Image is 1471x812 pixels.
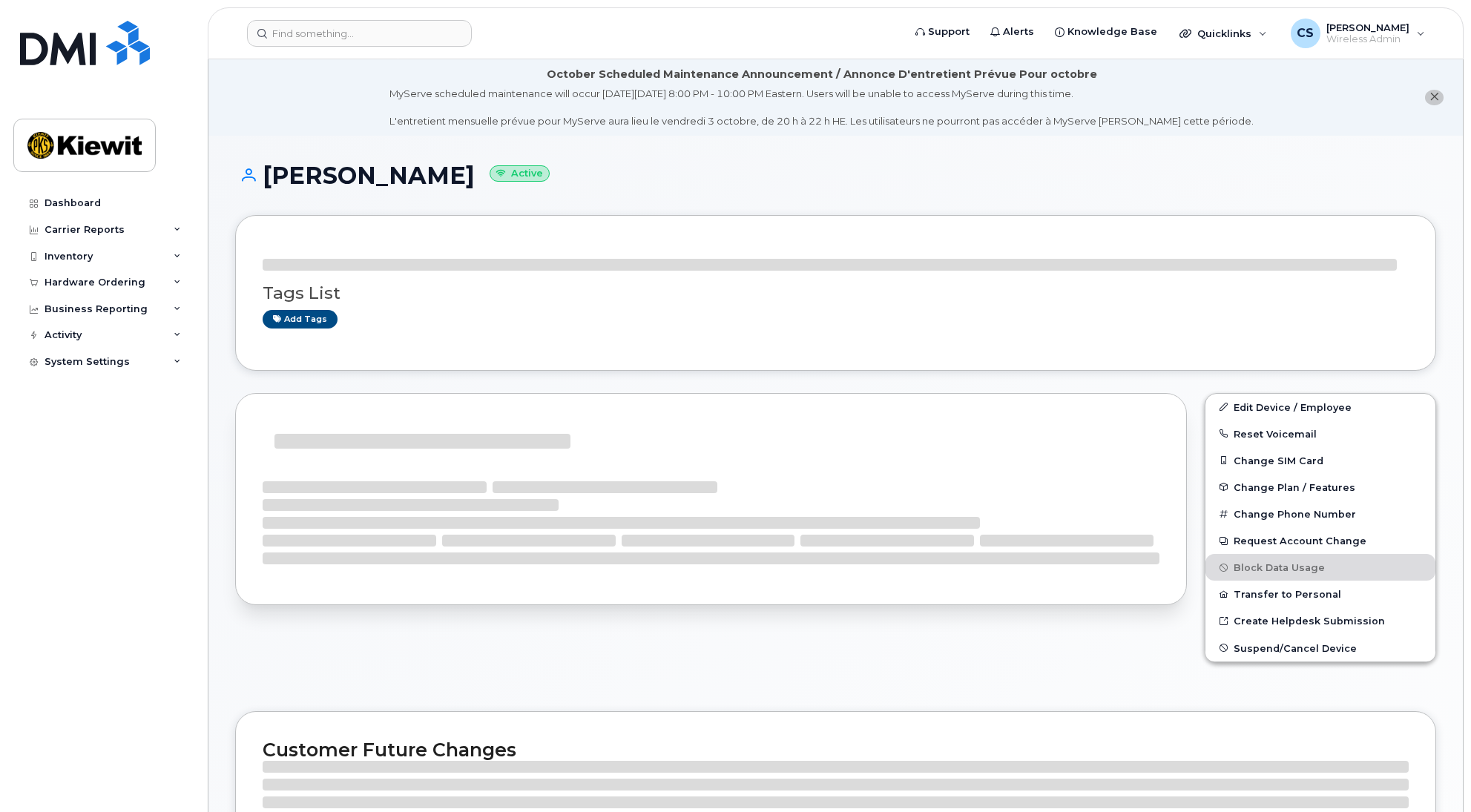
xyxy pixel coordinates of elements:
a: Create Helpdesk Submission [1205,607,1435,634]
h1: [PERSON_NAME] [235,162,1436,188]
span: Change Plan / Features [1234,481,1355,492]
button: Transfer to Personal [1205,581,1435,607]
button: Block Data Usage [1205,554,1435,581]
h2: Customer Future Changes [263,739,1409,761]
span: Suspend/Cancel Device [1234,642,1357,653]
button: Change SIM Card [1205,447,1435,474]
button: Suspend/Cancel Device [1205,635,1435,661]
div: MyServe scheduled maintenance will occur [DATE][DATE] 8:00 PM - 10:00 PM Eastern. Users will be u... [389,87,1254,128]
button: Request Account Change [1205,527,1435,554]
button: Reset Voicemail [1205,420,1435,447]
a: Add tags [263,310,338,329]
a: Edit Device / Employee [1205,394,1435,420]
div: October Scheduled Maintenance Announcement / Annonce D'entretient Prévue Pour octobre [547,67,1097,82]
small: Active [490,165,550,182]
h3: Tags List [263,284,1409,303]
button: Change Plan / Features [1205,474,1435,501]
button: close notification [1425,90,1444,105]
button: Change Phone Number [1205,501,1435,527]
